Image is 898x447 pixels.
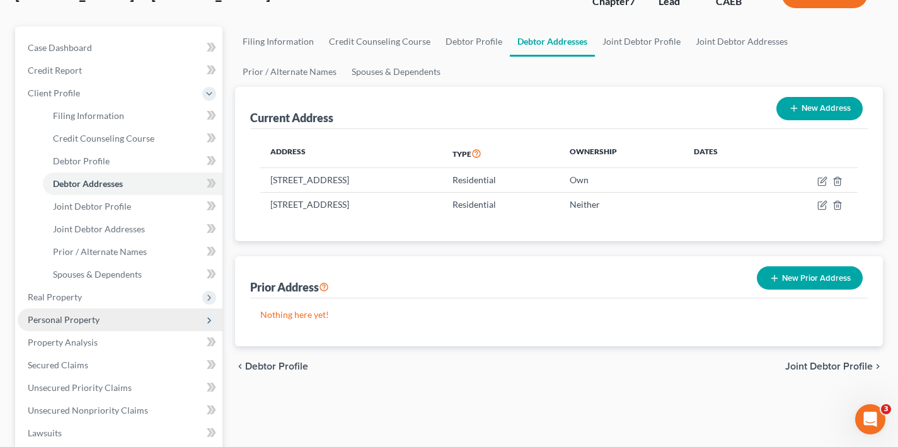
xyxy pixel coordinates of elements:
span: Prior / Alternate Names [53,246,147,257]
td: [STREET_ADDRESS] [260,168,442,192]
span: Real Property [28,291,82,302]
a: Spouses & Dependents [344,57,448,87]
i: chevron_right [873,361,883,371]
button: Joint Debtor Profile chevron_right [785,361,883,371]
a: Joint Debtor Addresses [43,218,222,240]
a: Filing Information [43,105,222,127]
span: Secured Claims [28,359,88,370]
a: Unsecured Priority Claims [18,376,222,399]
button: New Address [776,97,863,120]
a: Filing Information [235,26,321,57]
td: Residential [442,168,560,192]
a: Prior / Alternate Names [235,57,344,87]
td: Neither [560,192,684,216]
a: Joint Debtor Profile [595,26,688,57]
a: Debtor Addresses [43,173,222,195]
a: Debtor Profile [43,150,222,173]
span: Client Profile [28,88,80,98]
i: chevron_left [235,361,245,371]
a: Credit Report [18,59,222,82]
button: New Prior Address [757,266,863,290]
a: Debtor Addresses [510,26,595,57]
a: Credit Counseling Course [321,26,438,57]
p: Nothing here yet! [260,308,858,321]
span: Debtor Profile [53,156,110,166]
a: Joint Debtor Profile [43,195,222,218]
iframe: Intercom live chat [855,404,885,434]
span: Property Analysis [28,337,98,348]
span: Joint Debtor Profile [53,201,131,212]
a: Prior / Alternate Names [43,240,222,263]
th: Address [260,139,442,168]
a: Debtor Profile [438,26,510,57]
span: Lawsuits [28,427,62,438]
span: Credit Report [28,65,82,76]
div: Current Address [250,110,333,125]
span: Debtor Addresses [53,178,123,189]
a: Credit Counseling Course [43,127,222,150]
th: Type [442,139,560,168]
a: Secured Claims [18,354,222,376]
td: [STREET_ADDRESS] [260,192,442,216]
span: 3 [881,404,891,414]
th: Ownership [560,139,684,168]
span: Credit Counseling Course [53,133,154,144]
a: Spouses & Dependents [43,263,222,286]
div: Prior Address [250,280,329,295]
span: Joint Debtor Addresses [53,224,145,234]
td: Residential [442,192,560,216]
span: Personal Property [28,314,100,325]
span: Spouses & Dependents [53,269,142,280]
th: Dates [684,139,765,168]
td: Own [560,168,684,192]
span: Case Dashboard [28,42,92,53]
a: Lawsuits [18,422,222,444]
button: chevron_left Debtor Profile [235,361,308,371]
span: Unsecured Priority Claims [28,382,132,393]
a: Joint Debtor Addresses [688,26,795,57]
span: Filing Information [53,110,124,121]
span: Joint Debtor Profile [785,361,873,371]
span: Debtor Profile [245,361,308,371]
a: Property Analysis [18,331,222,354]
a: Case Dashboard [18,37,222,59]
span: Unsecured Nonpriority Claims [28,405,148,416]
a: Unsecured Nonpriority Claims [18,399,222,422]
